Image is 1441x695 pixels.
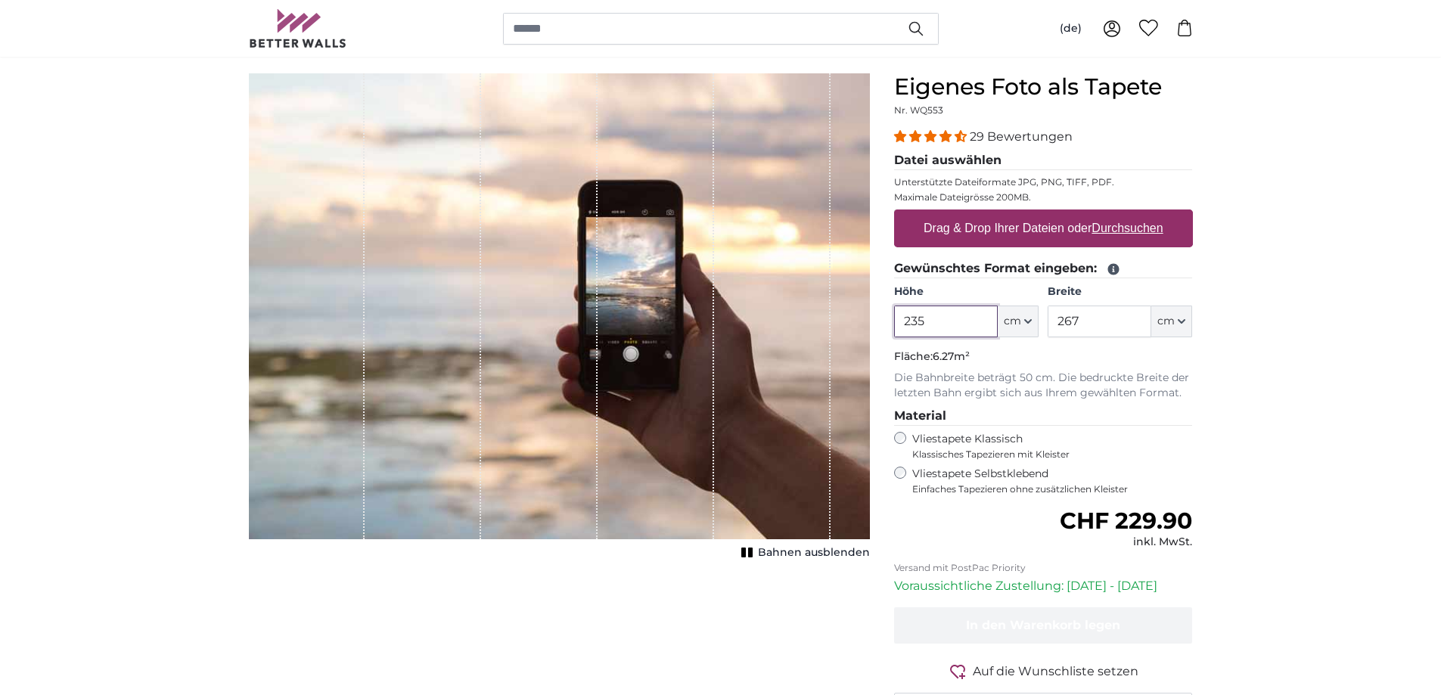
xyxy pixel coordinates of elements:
label: Vliestapete Klassisch [912,432,1180,461]
span: CHF 229.90 [1060,507,1192,535]
span: Nr. WQ553 [894,104,943,116]
p: Versand mit PostPac Priority [894,562,1193,574]
img: Betterwalls [249,9,347,48]
button: (de) [1048,15,1094,42]
button: cm [998,306,1039,337]
p: Voraussichtliche Zustellung: [DATE] - [DATE] [894,577,1193,595]
button: In den Warenkorb legen [894,607,1193,644]
span: cm [1004,314,1021,329]
button: cm [1151,306,1192,337]
label: Drag & Drop Ihrer Dateien oder [918,213,1169,244]
label: Höhe [894,284,1039,299]
span: Bahnen ausblenden [758,545,870,560]
span: cm [1157,314,1175,329]
span: Auf die Wunschliste setzen [973,662,1138,681]
button: Bahnen ausblenden [737,542,870,563]
label: Breite [1048,284,1192,299]
p: Unterstützte Dateiformate JPG, PNG, TIFF, PDF. [894,176,1193,188]
span: 6.27m² [933,349,970,363]
u: Durchsuchen [1092,222,1163,234]
legend: Gewünschtes Format eingeben: [894,259,1193,278]
legend: Material [894,407,1193,426]
p: Maximale Dateigrösse 200MB. [894,191,1193,203]
button: Auf die Wunschliste setzen [894,662,1193,681]
span: Einfaches Tapezieren ohne zusätzlichen Kleister [912,483,1193,495]
div: 1 of 1 [249,73,870,563]
p: Fläche: [894,349,1193,365]
span: 4.34 stars [894,129,970,144]
label: Vliestapete Selbstklebend [912,467,1193,495]
span: In den Warenkorb legen [966,618,1120,632]
span: Klassisches Tapezieren mit Kleister [912,448,1180,461]
span: 29 Bewertungen [970,129,1073,144]
legend: Datei auswählen [894,151,1193,170]
p: Die Bahnbreite beträgt 50 cm. Die bedruckte Breite der letzten Bahn ergibt sich aus Ihrem gewählt... [894,371,1193,401]
h1: Eigenes Foto als Tapete [894,73,1193,101]
div: inkl. MwSt. [1060,535,1192,550]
